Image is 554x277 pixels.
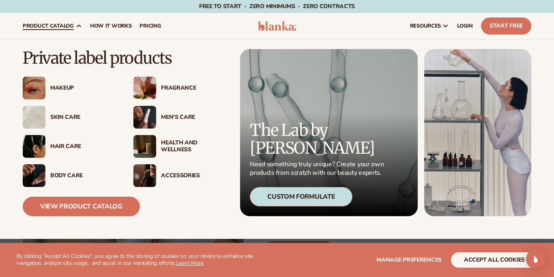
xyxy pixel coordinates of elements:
[23,23,74,29] span: product catalog
[406,13,453,39] a: resources
[23,77,117,99] a: Female with glitter eye makeup. Makeup
[526,249,545,269] div: Open Intercom Messenger
[258,21,296,31] img: logo
[50,114,117,121] div: Skin Care
[376,256,442,264] span: Manage preferences
[250,160,386,177] p: Need something truly unique? Create your own products from scratch with our beauty experts.
[481,17,531,34] a: Start Free
[23,197,140,216] a: View Product Catalog
[161,140,228,153] div: Health And Wellness
[451,252,538,268] button: accept all cookies
[86,13,136,39] a: How It Works
[16,253,277,267] p: By clicking "Accept All Cookies", you agree to the storing of cookies on your device to enhance s...
[133,77,156,99] img: Pink blooming flower.
[133,77,228,99] a: Pink blooming flower. Fragrance
[133,164,156,187] img: Female with makeup brush.
[23,106,45,129] img: Cream moisturizer swatch.
[23,135,45,158] img: Female hair pulled back with clips.
[410,23,441,29] span: resources
[50,143,117,150] div: Hair Care
[133,135,156,158] img: Candles and incense on table.
[23,164,117,187] a: Male hand applying moisturizer. Body Care
[133,106,228,129] a: Male holding moisturizer bottle. Men’s Care
[250,187,352,206] div: Custom Formulate
[176,259,204,267] a: Learn More
[23,135,117,158] a: Female hair pulled back with clips. Hair Care
[23,77,45,99] img: Female with glitter eye makeup.
[19,13,86,39] a: product catalog
[23,49,228,67] p: Private label products
[424,49,531,216] img: Female in lab with equipment.
[161,85,228,92] div: Fragrance
[133,106,156,129] img: Male holding moisturizer bottle.
[161,172,228,179] div: Accessories
[199,2,355,10] span: Free to start · ZERO minimums · ZERO contracts
[457,23,473,29] span: LOGIN
[140,23,161,29] span: pricing
[50,85,117,92] div: Makeup
[240,49,417,216] a: Microscopic product formula. The Lab by [PERSON_NAME] Need something truly unique? Create your ow...
[23,164,45,187] img: Male hand applying moisturizer.
[376,252,442,268] button: Manage preferences
[453,13,477,39] a: LOGIN
[50,172,117,179] div: Body Care
[161,114,228,121] div: Men’s Care
[90,23,132,29] span: How It Works
[23,106,117,129] a: Cream moisturizer swatch. Skin Care
[133,135,228,158] a: Candles and incense on table. Health And Wellness
[133,164,228,187] a: Female with makeup brush. Accessories
[250,121,386,157] p: The Lab by [PERSON_NAME]
[135,13,165,39] a: pricing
